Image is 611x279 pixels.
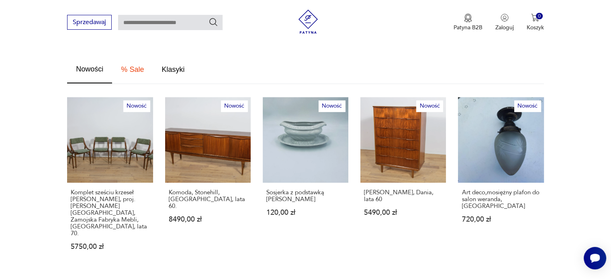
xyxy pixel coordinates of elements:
[527,24,544,31] p: Koszyk
[454,24,482,31] p: Patyna B2B
[495,14,514,31] button: Zaloguj
[454,14,482,31] button: Patyna B2B
[208,17,218,27] button: Szukaj
[169,216,247,223] p: 8490,00 zł
[71,189,149,237] p: Komplet sześciu krzeseł [PERSON_NAME], proj. [PERSON_NAME][GEOGRAPHIC_DATA], Zamojska Fabryka Meb...
[495,24,514,31] p: Zaloguj
[536,13,543,20] div: 0
[76,65,103,73] span: Nowości
[364,209,442,216] p: 5490,00 zł
[464,14,472,22] img: Ikona medalu
[161,66,184,73] span: Klasyki
[71,243,149,250] p: 5750,00 zł
[296,10,320,34] img: Patyna - sklep z meblami i dekoracjami vintage
[67,97,153,266] a: NowośćKomplet sześciu krzeseł Skoczek, proj. J. Kędziorek, Zamojska Fabryka Mebli, Polska, lata 7...
[501,14,509,22] img: Ikonka użytkownika
[266,189,345,203] p: Sosjerka z podstawką [PERSON_NAME]
[458,97,544,266] a: NowośćArt deco,mosiężny plafon do salon weranda,łazienkaArt deco,mosiężny plafon do salon weranda...
[67,15,112,30] button: Sprzedawaj
[263,97,348,266] a: NowośćSosjerka z podstawką Ilmenau Graf Von HennebergSosjerka z podstawką [PERSON_NAME]120,00 zł
[527,14,544,31] button: 0Koszyk
[584,247,606,269] iframe: Smartsupp widget button
[266,209,345,216] p: 120,00 zł
[67,20,112,26] a: Sprzedawaj
[462,216,540,223] p: 720,00 zł
[462,189,540,210] p: Art deco,mosiężny plafon do salon weranda,[GEOGRAPHIC_DATA]
[121,66,144,73] span: % Sale
[169,189,247,210] p: Komoda, Stonehill, [GEOGRAPHIC_DATA], lata 60.
[364,189,442,203] p: [PERSON_NAME], Dania, lata 60
[531,14,539,22] img: Ikona koszyka
[454,14,482,31] a: Ikona medaluPatyna B2B
[360,97,446,266] a: NowośćKomoda, Dania, lata 60[PERSON_NAME], Dania, lata 605490,00 zł
[165,97,251,266] a: NowośćKomoda, Stonehill, Wielka Brytania, lata 60.Komoda, Stonehill, [GEOGRAPHIC_DATA], lata 60.8...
